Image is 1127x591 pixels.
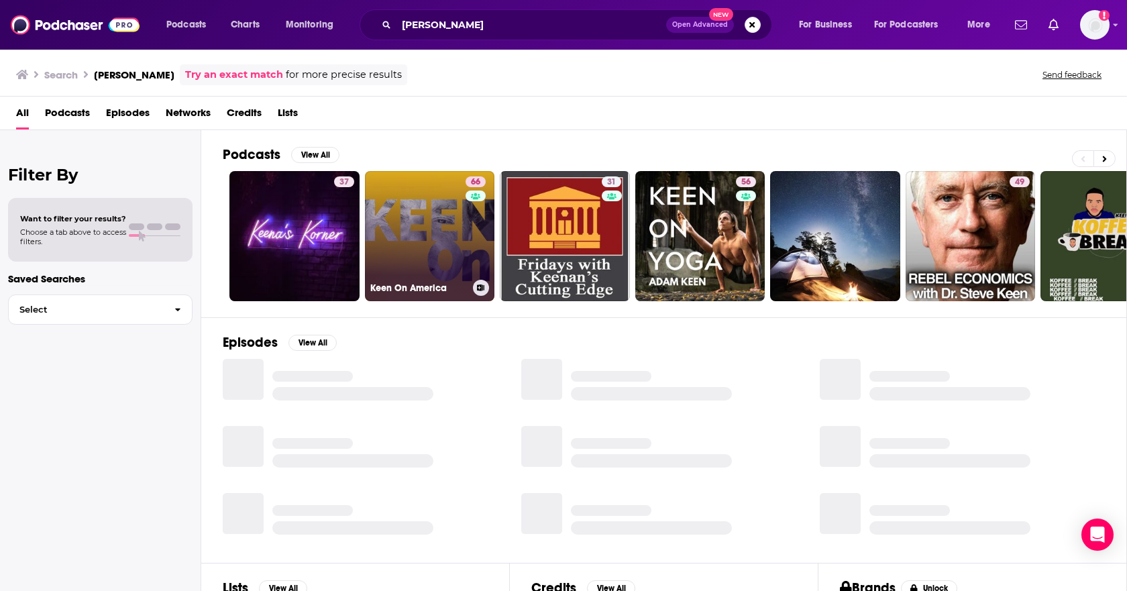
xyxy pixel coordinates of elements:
h3: [PERSON_NAME] [94,68,174,81]
svg: Add a profile image [1099,10,1110,21]
a: 56 [635,171,765,301]
a: All [16,102,29,129]
a: Charts [222,14,268,36]
span: Open Advanced [672,21,728,28]
a: EpisodesView All [223,334,337,351]
span: Monitoring [286,15,333,34]
a: 49 [906,171,1036,301]
span: 31 [607,176,616,189]
img: User Profile [1080,10,1110,40]
h2: Episodes [223,334,278,351]
span: Charts [231,15,260,34]
span: Podcasts [166,15,206,34]
a: 56 [736,176,756,187]
h3: Search [44,68,78,81]
a: 49 [1010,176,1030,187]
a: 31 [602,176,621,187]
span: 56 [741,176,751,189]
span: for more precise results [286,67,402,83]
span: Select [9,305,164,314]
a: 66Keen On America [365,171,495,301]
a: Lists [278,102,298,129]
div: Open Intercom Messenger [1081,519,1114,551]
button: View All [288,335,337,351]
span: New [709,8,733,21]
button: Show profile menu [1080,10,1110,40]
a: 37 [334,176,354,187]
span: Want to filter your results? [20,214,126,223]
button: Open AdvancedNew [666,17,734,33]
a: Podcasts [45,102,90,129]
a: Credits [227,102,262,129]
button: open menu [958,14,1007,36]
button: open menu [865,14,958,36]
span: More [967,15,990,34]
span: For Podcasters [874,15,938,34]
span: 37 [339,176,349,189]
button: Select [8,294,193,325]
span: 49 [1015,176,1024,189]
button: View All [291,147,339,163]
span: Logged in as calellac [1080,10,1110,40]
button: Send feedback [1038,69,1106,80]
button: open menu [157,14,223,36]
div: Search podcasts, credits, & more... [372,9,785,40]
a: 31 [500,171,630,301]
button: open menu [790,14,869,36]
span: 66 [471,176,480,189]
a: Show notifications dropdown [1043,13,1064,36]
h2: Filter By [8,165,193,184]
span: Choose a tab above to access filters. [20,227,126,246]
img: Podchaser - Follow, Share and Rate Podcasts [11,12,140,38]
a: Episodes [106,102,150,129]
a: Show notifications dropdown [1010,13,1032,36]
h2: Podcasts [223,146,280,163]
a: Try an exact match [185,67,283,83]
a: 37 [229,171,360,301]
h3: Keen On America [370,282,468,294]
a: Networks [166,102,211,129]
button: open menu [276,14,351,36]
span: For Business [799,15,852,34]
a: 66 [466,176,486,187]
input: Search podcasts, credits, & more... [396,14,666,36]
a: PodcastsView All [223,146,339,163]
p: Saved Searches [8,272,193,285]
